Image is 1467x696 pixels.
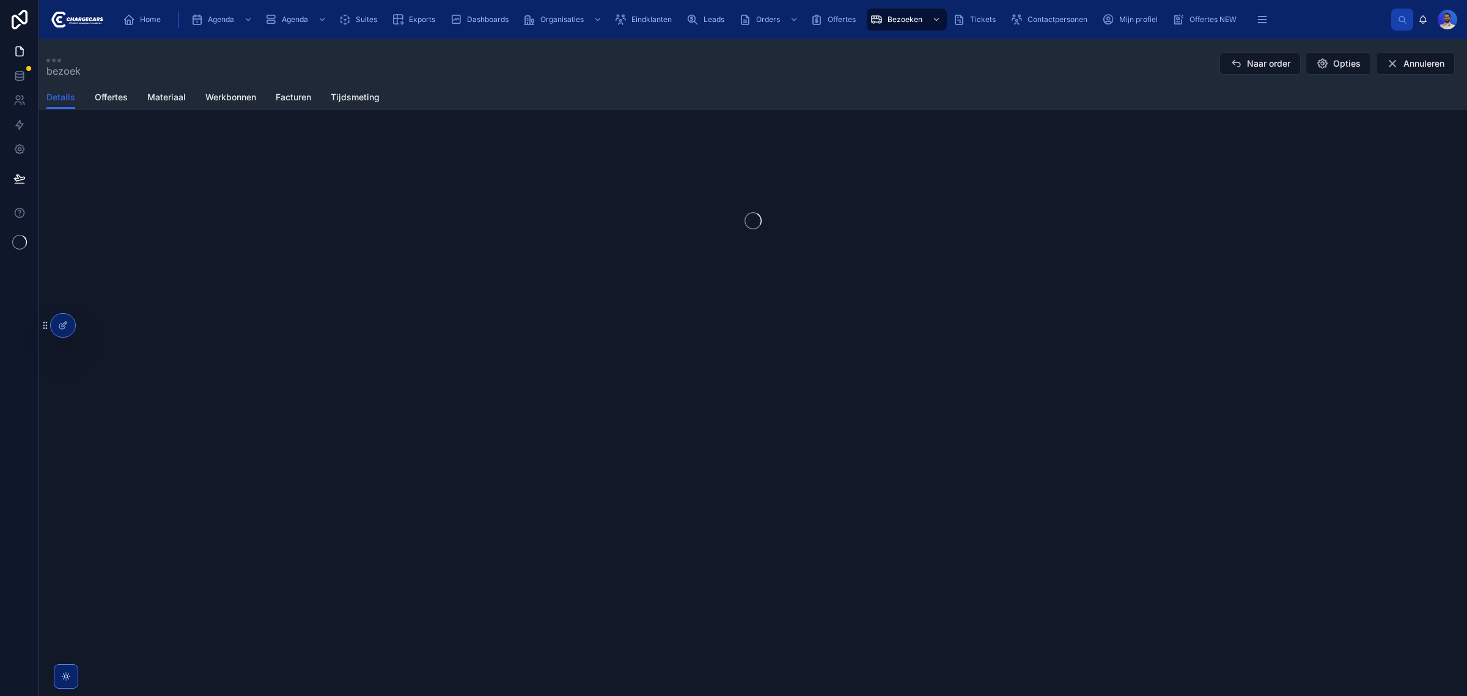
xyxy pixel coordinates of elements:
[1403,57,1444,70] span: Annuleren
[113,6,1391,33] div: scrollable content
[970,15,996,24] span: Tickets
[276,91,311,103] span: Facturen
[1098,9,1166,31] a: Mijn profiel
[1007,9,1096,31] a: Contactpersonen
[140,15,161,24] span: Home
[331,86,380,111] a: Tijdsmeting
[261,9,333,31] a: Agenda
[388,9,444,31] a: Exports
[205,86,256,111] a: Werkbonnen
[520,9,608,31] a: Organisaties
[335,9,386,31] a: Suites
[95,91,128,103] span: Offertes
[147,91,186,103] span: Materiaal
[208,15,234,24] span: Agenda
[282,15,308,24] span: Agenda
[949,9,1004,31] a: Tickets
[1376,53,1455,75] button: Annuleren
[46,64,81,78] span: bezoek
[704,15,724,24] span: Leads
[1219,53,1301,75] button: Naar order
[1306,53,1371,75] button: Opties
[147,86,186,111] a: Materiaal
[1247,57,1290,70] span: Naar order
[735,9,804,31] a: Orders
[756,15,780,24] span: Orders
[46,86,75,109] a: Details
[187,9,259,31] a: Agenda
[446,9,517,31] a: Dashboards
[1189,15,1237,24] span: Offertes NEW
[46,91,75,103] span: Details
[888,15,922,24] span: Bezoeken
[1333,57,1361,70] span: Opties
[540,15,584,24] span: Organisaties
[1119,15,1158,24] span: Mijn profiel
[611,9,680,31] a: Eindklanten
[867,9,947,31] a: Bezoeken
[828,15,856,24] span: Offertes
[467,15,509,24] span: Dashboards
[331,91,380,103] span: Tijdsmeting
[95,86,128,111] a: Offertes
[1169,9,1245,31] a: Offertes NEW
[409,15,435,24] span: Exports
[1028,15,1087,24] span: Contactpersonen
[631,15,672,24] span: Eindklanten
[276,86,311,111] a: Facturen
[807,9,864,31] a: Offertes
[356,15,377,24] span: Suites
[683,9,733,31] a: Leads
[205,91,256,103] span: Werkbonnen
[49,10,103,29] img: App logo
[119,9,169,31] a: Home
